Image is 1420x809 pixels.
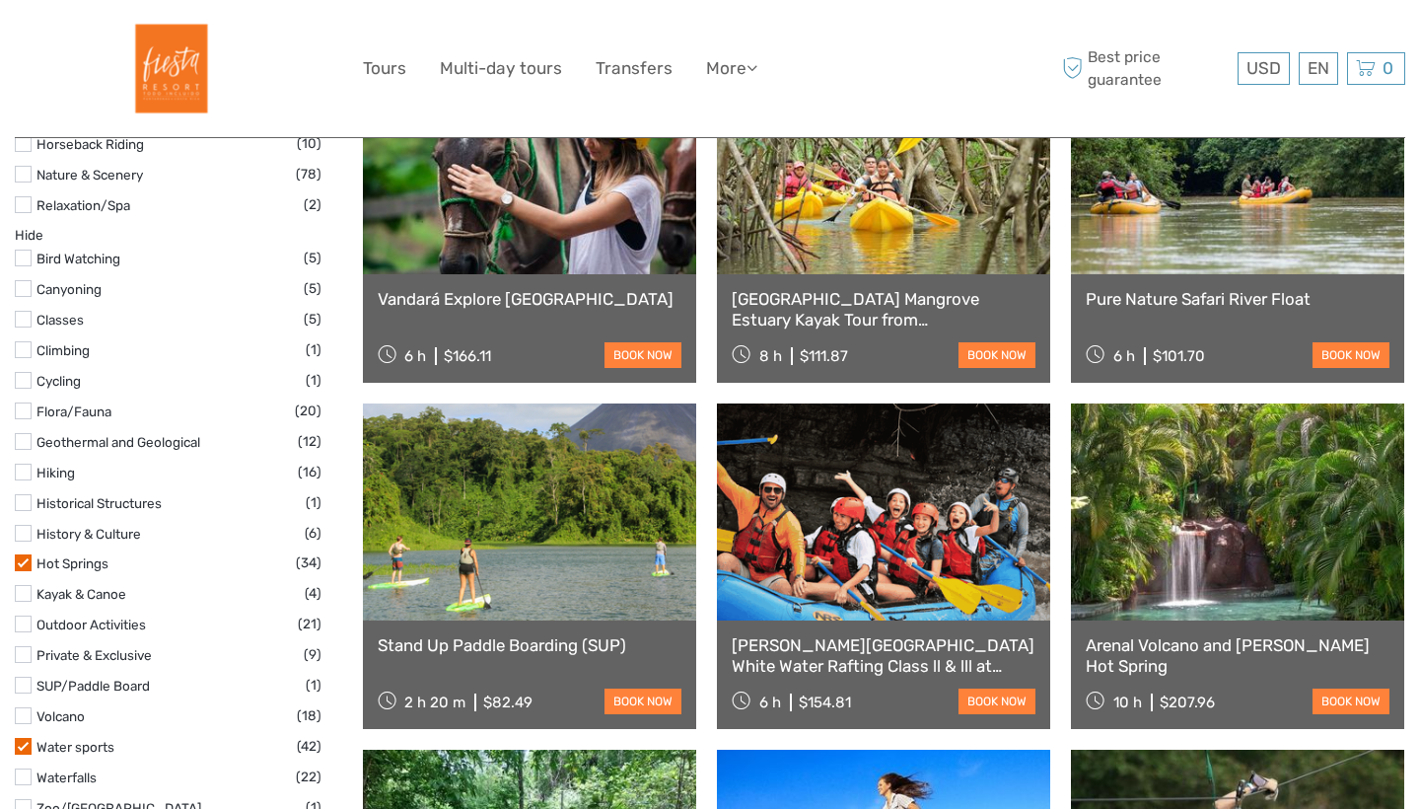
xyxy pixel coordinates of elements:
span: (34) [296,552,321,574]
a: Classes [36,312,84,328]
a: Bird Watching [36,251,120,266]
span: (4) [305,582,321,605]
span: (5) [304,277,321,300]
a: book now [958,689,1035,714]
a: [PERSON_NAME][GEOGRAPHIC_DATA] White Water Rafting Class ll & lll at Savegre River. [732,635,1035,676]
a: book now [1313,342,1389,368]
a: Waterfalls [36,770,97,785]
a: book now [958,342,1035,368]
span: (1) [306,674,321,697]
a: book now [604,342,681,368]
a: Transfers [596,54,673,83]
span: (42) [297,735,321,758]
span: (78) [296,163,321,185]
span: Best price guarantee [1058,46,1234,90]
div: $111.87 [800,347,848,365]
div: $154.81 [799,694,851,711]
a: Flora/Fauna [36,404,111,419]
a: Relaxation/Spa [36,197,130,213]
a: Cycling [36,373,81,389]
a: Nature & Scenery [36,167,143,183]
a: Climbing [36,342,90,358]
div: $82.49 [483,694,532,711]
a: Hide [15,227,43,243]
a: Water sports [36,739,114,755]
span: 0 [1380,58,1396,78]
span: (12) [298,430,321,453]
a: Historical Structures [36,495,162,511]
a: Hiking [36,465,75,480]
span: (1) [306,491,321,514]
span: (2) [304,193,321,216]
span: 6 h [759,694,781,711]
a: [GEOGRAPHIC_DATA] Mangrove Estuary Kayak Tour from [GEOGRAPHIC_DATA] [732,289,1035,330]
span: (9) [304,643,321,666]
div: EN [1299,52,1338,85]
a: book now [1313,689,1389,714]
a: Stand Up Paddle Boarding (SUP) [378,635,681,655]
a: Pure Nature Safari River Float [1086,289,1389,309]
span: (22) [296,766,321,788]
span: (16) [298,461,321,483]
a: SUP/Paddle Board [36,678,150,694]
span: 6 h [404,347,426,365]
a: book now [604,689,681,714]
a: Tours [363,54,406,83]
span: (10) [297,132,321,155]
button: Open LiveChat chat widget [227,31,250,54]
div: $101.70 [1153,347,1205,365]
p: We're away right now. Please check back later! [28,35,223,50]
span: (1) [306,338,321,361]
a: Geothermal and Geological [36,434,200,450]
div: $166.11 [444,347,491,365]
span: (21) [298,613,321,635]
span: 6 h [1113,347,1135,365]
img: Fiesta Resort [114,15,222,122]
a: History & Culture [36,526,141,542]
a: Canyoning [36,281,102,297]
span: USD [1246,58,1281,78]
a: Volcano [36,708,85,724]
span: 10 h [1113,694,1142,711]
span: (5) [304,247,321,269]
span: (1) [306,369,321,392]
a: Multi-day tours [440,54,562,83]
span: 2 h 20 m [404,694,465,711]
span: (20) [295,400,321,422]
a: Vandará Explore [GEOGRAPHIC_DATA] [378,289,681,309]
a: Kayak & Canoe [36,586,126,602]
a: More [706,54,757,83]
a: Hot Springs [36,555,108,571]
div: $207.96 [1160,694,1215,711]
span: (6) [305,522,321,545]
a: Outdoor Activities [36,617,146,632]
a: Arenal Volcano and [PERSON_NAME] Hot Spring [1086,635,1389,676]
a: Horseback Riding [36,136,144,152]
a: Private & Exclusive [36,647,152,663]
span: 8 h [759,347,782,365]
span: (5) [304,308,321,331]
span: (18) [297,704,321,727]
